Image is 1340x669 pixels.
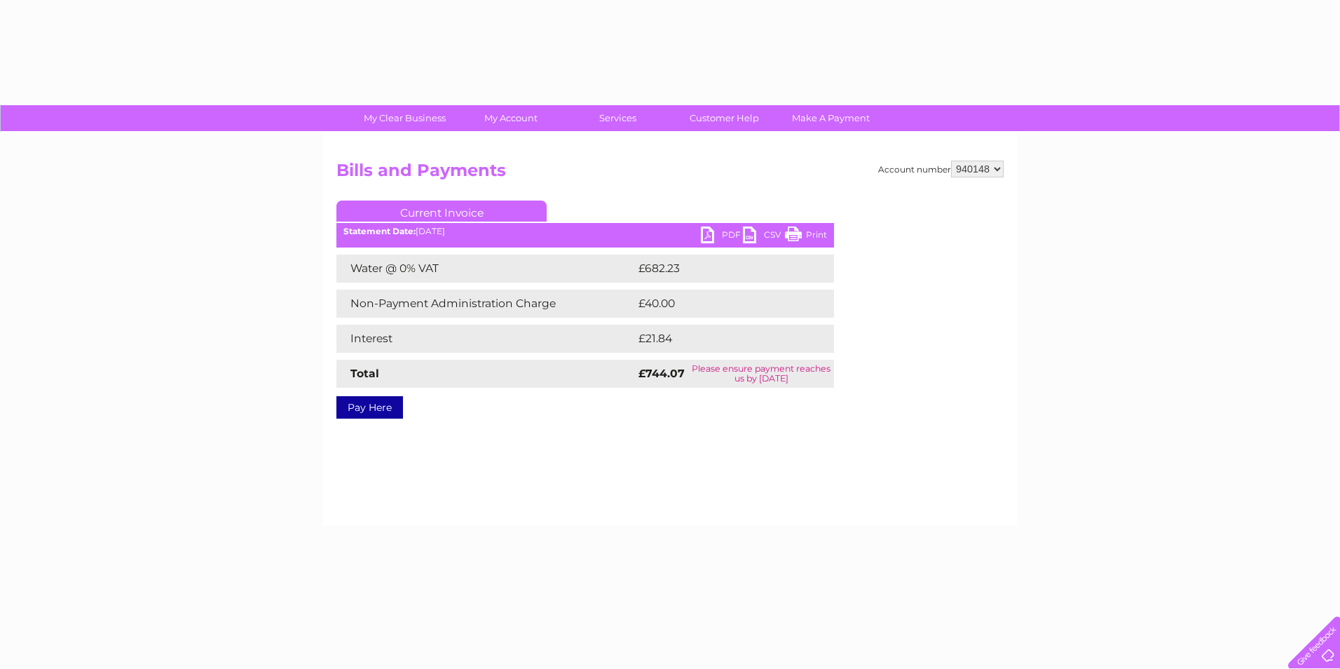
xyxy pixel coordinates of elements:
[336,161,1004,187] h2: Bills and Payments
[336,201,547,222] a: Current Invoice
[635,290,807,318] td: £40.00
[336,325,635,353] td: Interest
[638,367,685,380] strong: £744.07
[743,227,785,247] a: CSV
[635,255,809,283] td: £682.23
[635,325,805,353] td: £21.84
[347,105,463,131] a: My Clear Business
[773,105,889,131] a: Make A Payment
[701,227,743,247] a: PDF
[785,227,827,247] a: Print
[343,226,416,236] b: Statement Date:
[560,105,676,131] a: Services
[350,367,379,380] strong: Total
[666,105,782,131] a: Customer Help
[878,161,1004,177] div: Account number
[336,227,834,236] div: [DATE]
[336,255,635,283] td: Water @ 0% VAT
[336,290,635,318] td: Non-Payment Administration Charge
[688,360,834,388] td: Please ensure payment reaches us by [DATE]
[453,105,569,131] a: My Account
[336,396,403,419] a: Pay Here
